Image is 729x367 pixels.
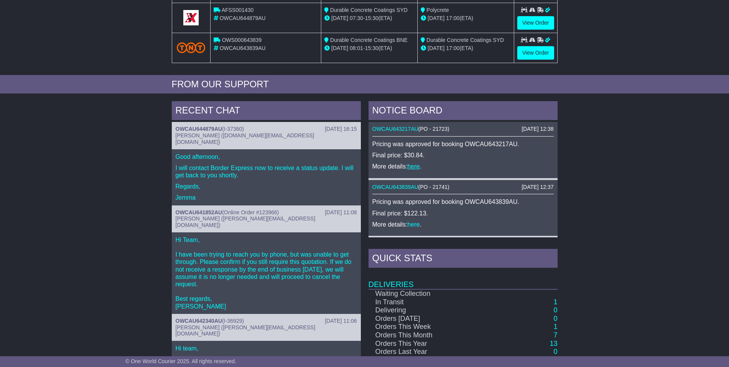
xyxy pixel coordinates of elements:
[331,45,348,51] span: [DATE]
[369,323,488,331] td: Orders This Week
[369,249,558,270] div: Quick Stats
[369,289,488,298] td: Waiting Collection
[222,7,254,13] span: AFSS001430
[325,209,357,216] div: [DATE] 11:08
[176,209,222,215] a: OWCAU641852AU
[421,14,511,22] div: (ETA)
[521,184,553,190] div: [DATE] 12:37
[517,46,554,60] a: View Order
[369,306,488,315] td: Delivering
[176,183,357,190] p: Regards,
[224,126,242,132] span: I-37360
[372,152,554,159] p: Final price: $30.84.
[350,15,363,21] span: 07:30
[324,44,414,52] div: - (ETA)
[183,10,199,25] img: GetCarrierServiceLogo
[420,184,448,190] span: PO - 21741
[372,184,554,190] div: ( )
[219,45,266,51] span: OWCAU643839AU
[421,44,511,52] div: (ETA)
[553,298,557,306] a: 1
[553,331,557,339] a: 7
[219,15,266,21] span: OWCAU644879AU
[369,331,488,340] td: Orders This Month
[427,7,449,13] span: Polycrete
[224,209,277,215] span: Online Order #123966
[325,126,357,132] div: [DATE] 16:15
[365,45,379,51] span: 15:30
[365,15,379,21] span: 15:30
[553,315,557,322] a: 0
[428,15,445,21] span: [DATE]
[176,324,316,337] span: [PERSON_NAME] ([PERSON_NAME][EMAIL_ADDRESS][DOMAIN_NAME])
[369,270,558,289] td: Deliveries
[446,45,460,51] span: 17:00
[177,42,206,53] img: TNT_Domestic.png
[176,164,357,179] p: I will contact Border Express now to receive a status update. I will get back to you shortly.
[372,126,554,132] div: ( )
[176,194,357,201] p: Jemma
[372,184,418,190] a: OWCAU643839AU
[372,140,554,148] p: Pricing was approved for booking OWCAU643217AU.
[224,318,242,324] span: I-36929
[407,163,420,170] a: here
[369,298,488,307] td: In Transit
[521,126,553,132] div: [DATE] 12:38
[350,45,363,51] span: 08:01
[372,221,554,228] p: More details: .
[176,126,357,132] div: ( )
[176,318,357,324] div: ( )
[125,358,236,364] span: © One World Courier 2025. All rights reserved.
[369,101,558,122] div: NOTICE BOARD
[176,215,316,228] span: [PERSON_NAME] ([PERSON_NAME][EMAIL_ADDRESS][DOMAIN_NAME])
[372,163,554,170] p: More details: .
[176,236,357,310] p: Hi Team, I have been trying to reach you by phone, but was unable to get through. Please confirm ...
[553,323,557,330] a: 1
[517,16,554,30] a: View Order
[176,153,357,160] p: Good afternoon,
[369,315,488,323] td: Orders [DATE]
[407,221,420,228] a: here
[446,15,460,21] span: 17:00
[372,198,554,205] p: Pricing was approved for booking OWCAU643839AU.
[427,37,504,43] span: Durable Concrete Coatings SYD
[331,15,348,21] span: [DATE]
[369,340,488,348] td: Orders This Year
[176,209,357,216] div: ( )
[369,348,488,356] td: Orders Last Year
[330,7,408,13] span: Durable Concrete Coatings SYD
[372,126,418,132] a: OWCAU643217AU
[553,306,557,314] a: 0
[324,14,414,22] div: - (ETA)
[172,79,558,90] div: FROM OUR SUPPORT
[176,318,222,324] a: OWCAU642340AU
[420,126,448,132] span: PO - 21723
[176,126,222,132] a: OWCAU644879AU
[222,37,262,43] span: OWS000643839
[550,340,557,347] a: 13
[372,210,554,217] p: Final price: $122.13.
[325,318,357,324] div: [DATE] 11:06
[553,348,557,355] a: 0
[176,132,314,145] span: [PERSON_NAME] ([DOMAIN_NAME][EMAIL_ADDRESS][DOMAIN_NAME])
[428,45,445,51] span: [DATE]
[172,101,361,122] div: RECENT CHAT
[330,37,408,43] span: Durable Concrete Coatings BNE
